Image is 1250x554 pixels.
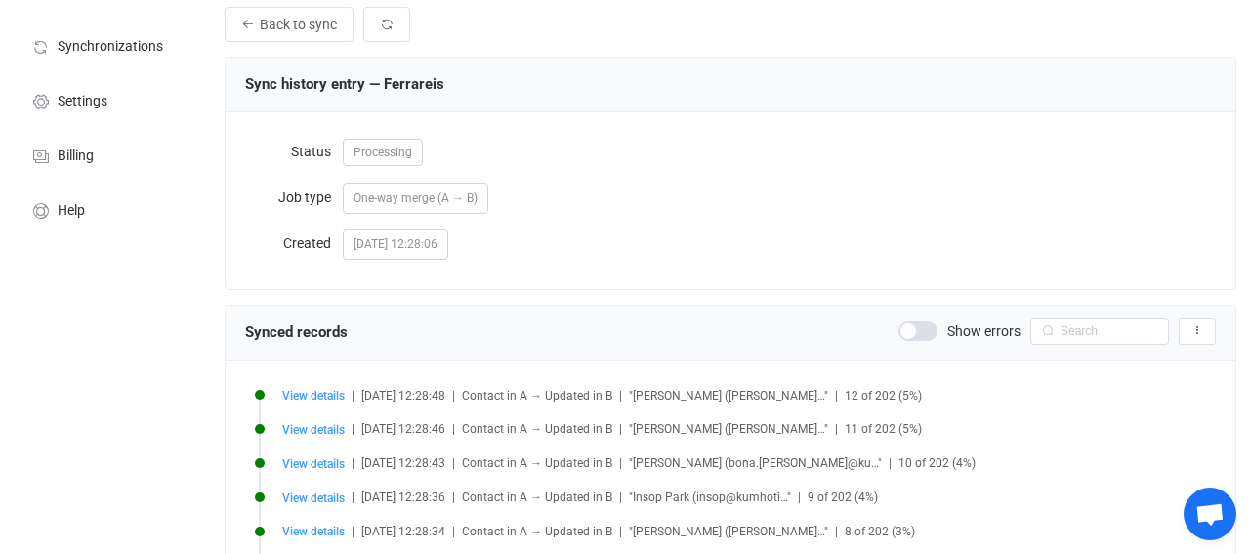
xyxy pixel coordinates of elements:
span: | [835,422,838,436]
span: Contact in A → Updated in B [462,525,612,538]
a: Billing [10,127,205,182]
span: | [452,525,455,538]
input: Search [1030,318,1169,345]
span: Sync history entry — Ferrareis [245,75,444,93]
span: One-way merge (A → B) [354,192,478,205]
span: | [352,422,354,436]
span: [DATE] 12:28:48 [361,389,445,403]
span: | [619,422,622,436]
span: [DATE] 12:28:36 [361,490,445,504]
span: [DATE] 12:28:06 [343,229,448,260]
span: | [835,525,838,538]
span: "[PERSON_NAME] (bona.[PERSON_NAME]@ku…" [629,456,882,470]
span: [DATE] 12:28:46 [361,422,445,436]
span: Show errors [947,324,1021,338]
span: 12 of 202 (5%) [845,389,922,403]
span: Contact in A → Updated in B [462,422,612,436]
span: Synchronizations [58,39,163,55]
span: 10 of 202 (4%) [898,456,976,470]
span: Help [58,203,85,219]
span: Synced records [245,323,348,341]
span: View details [282,491,345,505]
a: Help [10,182,205,236]
span: Back to sync [260,17,337,32]
span: | [352,525,354,538]
span: | [835,389,838,403]
span: Contact in A → Updated in B [462,456,612,470]
span: | [352,389,354,403]
span: [DATE] 12:28:34 [361,525,445,538]
label: Job type [245,178,343,217]
div: Open chat [1184,488,1236,540]
span: | [619,456,622,470]
span: 11 of 202 (5%) [845,422,922,436]
button: Back to sync [225,7,354,42]
span: | [352,490,354,504]
span: "Insop Park (insop@kumhoti…" [629,490,791,504]
label: Created [245,224,343,263]
span: "[PERSON_NAME] ([PERSON_NAME]…" [629,525,828,538]
span: | [619,525,622,538]
span: | [452,389,455,403]
span: Processing [343,139,423,166]
span: Billing [58,149,94,164]
span: | [452,490,455,504]
a: Synchronizations [10,18,205,72]
a: Settings [10,72,205,127]
span: 8 of 202 (3%) [845,525,915,538]
span: "[PERSON_NAME] ([PERSON_NAME]…" [629,422,828,436]
span: [DATE] 12:28:43 [361,456,445,470]
span: View details [282,457,345,471]
span: View details [282,525,345,538]
span: | [452,456,455,470]
span: | [889,456,892,470]
span: | [798,490,801,504]
span: Settings [58,94,107,109]
span: View details [282,389,345,403]
label: Status [245,132,343,171]
span: | [619,490,622,504]
span: | [452,422,455,436]
span: | [352,456,354,470]
span: View details [282,423,345,437]
span: Contact in A → Updated in B [462,490,612,504]
span: 9 of 202 (4%) [808,490,878,504]
span: "[PERSON_NAME] ([PERSON_NAME]…" [629,389,828,403]
span: Contact in A → Updated in B [462,389,612,403]
span: | [619,389,622,403]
